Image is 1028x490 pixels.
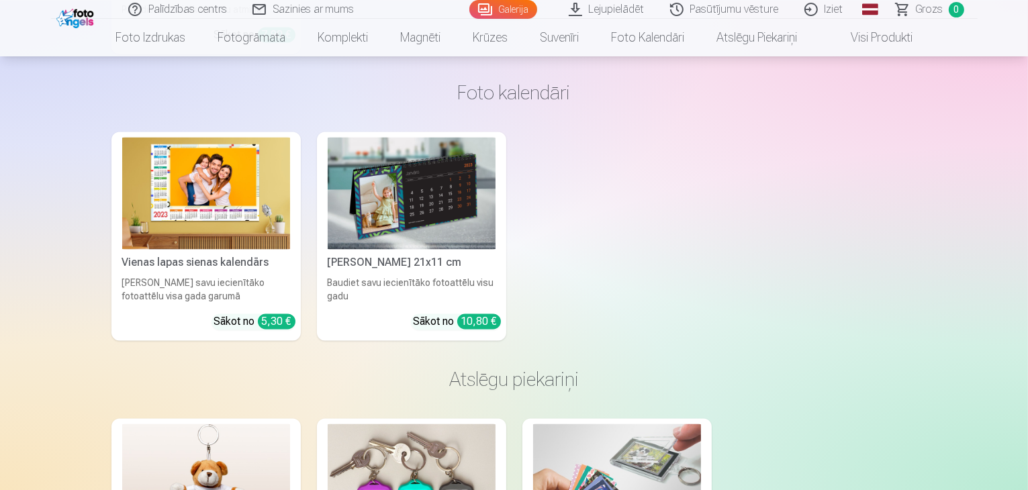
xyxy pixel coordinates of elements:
[949,2,964,17] span: 0
[214,313,295,330] div: Sākot no
[322,254,501,271] div: [PERSON_NAME] 21x11 cm
[122,81,906,105] h3: Foto kalendāri
[117,254,295,271] div: Vienas lapas sienas kalendārs
[122,367,906,391] h3: Atslēgu piekariņi
[700,19,813,56] a: Atslēgu piekariņi
[56,5,97,28] img: /fa1
[111,132,301,340] a: Vienas lapas sienas kalendārsVienas lapas sienas kalendārs[PERSON_NAME] savu iecienītāko fotoattē...
[99,19,201,56] a: Foto izdrukas
[322,276,501,303] div: Baudiet savu iecienītāko fotoattēlu visu gadu
[524,19,595,56] a: Suvenīri
[122,137,290,249] img: Vienas lapas sienas kalendārs
[201,19,301,56] a: Fotogrāmata
[328,137,496,249] img: Galda kalendārs 21x11 cm
[457,313,501,329] div: 10,80 €
[916,1,943,17] span: Grozs
[117,276,295,303] div: [PERSON_NAME] savu iecienītāko fotoattēlu visa gada garumā
[317,132,506,340] a: Galda kalendārs 21x11 cm[PERSON_NAME] 21x11 cmBaudiet savu iecienītāko fotoattēlu visu gaduSākot ...
[384,19,457,56] a: Magnēti
[414,313,501,330] div: Sākot no
[301,19,384,56] a: Komplekti
[457,19,524,56] a: Krūzes
[813,19,929,56] a: Visi produkti
[258,313,295,329] div: 5,30 €
[595,19,700,56] a: Foto kalendāri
